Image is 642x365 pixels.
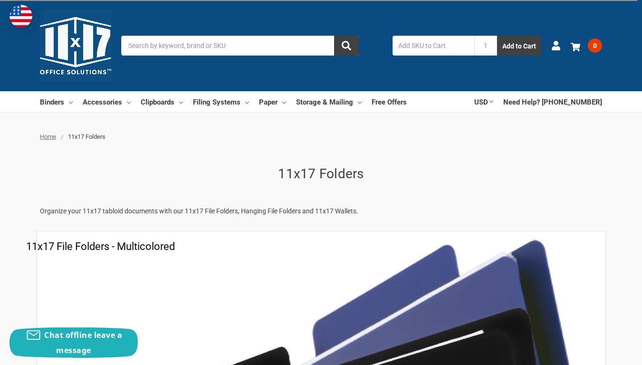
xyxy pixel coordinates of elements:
[121,36,359,56] input: Search by keyword, brand or SKU
[40,133,56,140] a: Home
[259,91,286,112] a: Paper
[10,327,138,358] button: Chat offline leave a message
[474,91,493,112] a: USD
[83,91,131,112] a: Accessories
[193,91,249,112] a: Filing Systems
[588,38,602,53] span: 0
[141,91,183,112] a: Clipboards
[40,91,73,112] a: Binders
[68,133,105,140] span: 11x17 Folders
[10,5,32,28] img: duty and tax information for United States
[497,36,541,56] button: Add to Cart
[40,164,602,184] h1: 11x17 Folders
[40,206,602,216] p: Organize your 11x17 tabloid documents with our 11x17 File Folders, Hanging File Folders and 11x17...
[296,91,362,112] a: Storage & Mailing
[372,91,407,112] a: Free Offers
[571,33,602,58] a: 0
[44,330,122,355] span: Chat offline leave a message
[503,91,602,112] a: Need Help? [PHONE_NUMBER]
[393,36,474,56] input: Add SKU to Cart
[40,10,111,81] img: 11x17.com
